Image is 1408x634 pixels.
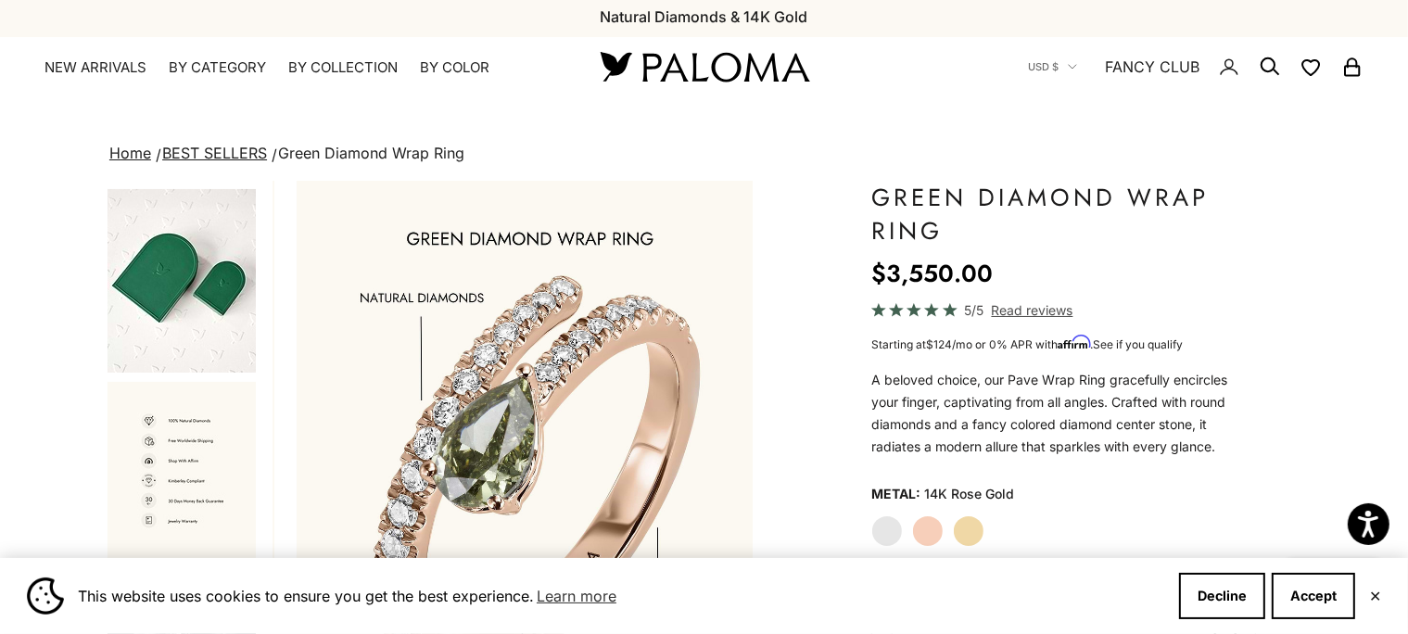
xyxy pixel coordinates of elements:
[871,369,1256,458] p: A beloved choice, our Pave Wrap Ring gracefully encircles your finger, captivating from all angle...
[44,58,146,77] a: NEW ARRIVALS
[1369,590,1381,602] button: Close
[1093,337,1183,351] a: See if you qualify - Learn more about Affirm Financing (opens in modal)
[278,144,464,162] span: Green Diamond Wrap Ring
[601,5,808,29] p: Natural Diamonds & 14K Gold
[1028,37,1364,96] nav: Secondary navigation
[1105,55,1199,79] a: FANCY CLUB
[169,58,266,77] summary: By Category
[871,299,1256,321] a: 5/5 Read reviews
[108,189,256,373] img: #YellowGold #WhiteGold #RoseGold
[1028,58,1077,75] button: USD $
[420,58,489,77] summary: By Color
[1028,58,1059,75] span: USD $
[965,299,984,321] span: 5/5
[871,255,993,292] sale-price: $3,550.00
[108,382,256,565] img: #YellowGold #WhiteGold #RoseGold
[924,480,1014,508] variant-option-value: 14K Rose Gold
[44,58,556,77] nav: Primary navigation
[1179,573,1265,619] button: Decline
[926,337,952,351] span: $124
[162,144,267,162] a: BEST SELLERS
[78,582,1164,610] span: This website uses cookies to ensure you get the best experience.
[106,141,1302,167] nav: breadcrumbs
[1058,336,1090,349] span: Affirm
[106,380,258,567] button: Go to item 13
[871,181,1256,247] h1: Green Diamond Wrap Ring
[109,144,151,162] a: Home
[534,582,619,610] a: Learn more
[288,58,398,77] summary: By Collection
[1272,573,1355,619] button: Accept
[106,187,258,374] button: Go to item 12
[992,299,1073,321] span: Read reviews
[871,480,920,508] legend: Metal:
[27,577,64,615] img: Cookie banner
[871,337,1183,351] span: Starting at /mo or 0% APR with .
